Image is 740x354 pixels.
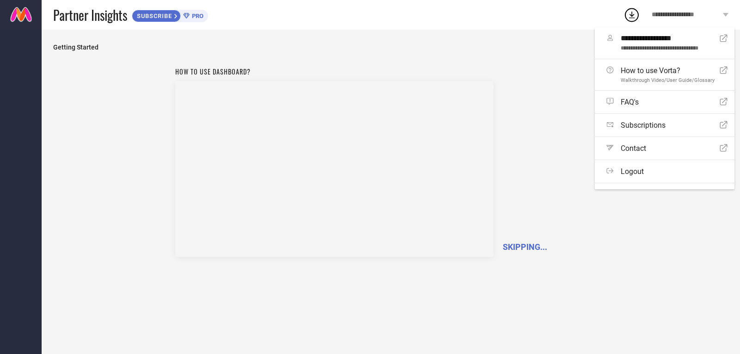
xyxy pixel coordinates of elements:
[175,67,493,76] h1: How to use dashboard?
[53,43,728,51] span: Getting Started
[621,144,646,153] span: Contact
[621,98,639,106] span: FAQ's
[621,66,715,75] span: How to use Vorta?
[190,12,203,19] span: PRO
[132,7,208,22] a: SUBSCRIBEPRO
[132,12,174,19] span: SUBSCRIBE
[621,121,666,130] span: Subscriptions
[503,242,547,252] span: SKIPPING...
[595,137,734,160] a: Contact
[621,167,644,176] span: Logout
[53,6,127,25] span: Partner Insights
[595,114,734,137] a: Subscriptions
[623,6,640,23] div: Open download list
[595,91,734,113] a: FAQ's
[595,59,734,90] a: How to use Vorta?Walkthrough Video/User Guide/Glossary
[621,77,715,83] span: Walkthrough Video/User Guide/Glossary
[175,81,493,257] iframe: Workspace Section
